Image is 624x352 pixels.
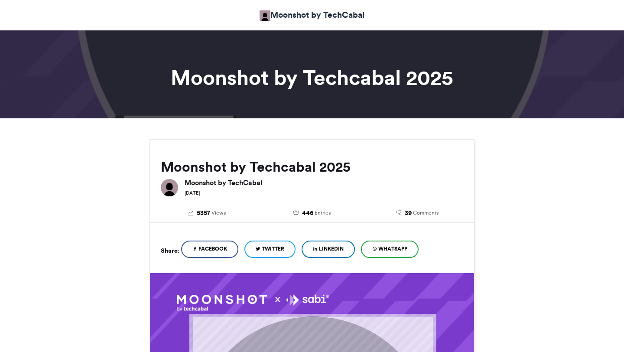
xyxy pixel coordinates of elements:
[161,245,179,256] h5: Share:
[161,159,463,175] h2: Moonshot by Techcabal 2025
[260,10,270,21] img: Moonshot by TechCabal
[405,209,412,218] span: 39
[185,190,200,196] small: [DATE]
[198,245,227,253] span: Facebook
[315,209,331,217] span: Entries
[197,209,210,218] span: 5357
[371,209,463,218] a: 39 Comments
[302,241,355,258] a: LinkedIn
[161,209,253,218] a: 5357 Views
[177,294,329,312] img: 1758644554.097-6a393746cea8df337a0c7de2b556cf9f02f16574.png
[161,179,178,196] img: Moonshot by TechCabal
[413,209,439,217] span: Comments
[319,245,344,253] span: LinkedIn
[71,67,552,88] h1: Moonshot by Techcabal 2025
[211,209,226,217] span: Views
[262,245,284,253] span: Twitter
[185,179,463,186] h6: Moonshot by TechCabal
[266,209,358,218] a: 446 Entries
[181,241,238,258] a: Facebook
[260,9,364,21] a: Moonshot by TechCabal
[244,241,296,258] a: Twitter
[361,241,419,258] a: WhatsApp
[302,209,313,218] span: 446
[378,245,407,253] span: WhatsApp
